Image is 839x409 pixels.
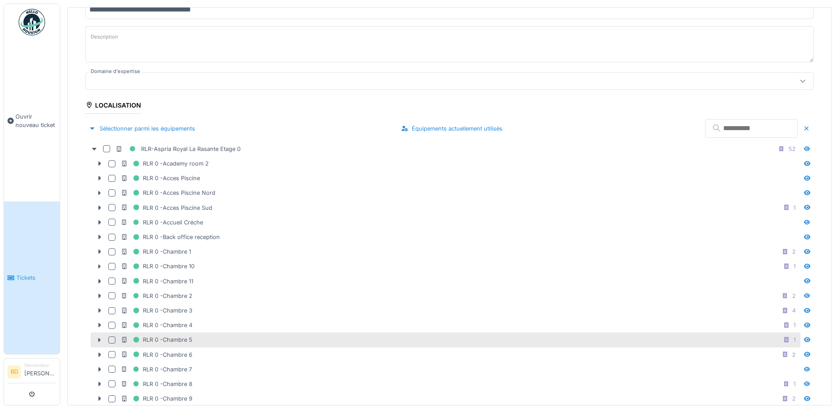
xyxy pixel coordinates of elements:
[24,362,56,381] li: [PERSON_NAME]
[121,290,192,301] div: RLR 0 -Chambre 2
[121,158,209,169] div: RLR 0 -Academy room 2
[792,351,796,359] div: 2
[792,306,796,315] div: 4
[121,320,192,331] div: RLR 0 -Chambre 4
[121,393,192,404] div: RLR 0 -Chambre 9
[792,394,796,403] div: 2
[16,274,56,282] span: Tickets
[121,334,192,345] div: RLR 0 -Chambre 5
[793,380,796,388] div: 1
[793,336,796,344] div: 1
[121,261,195,272] div: RLR 0 -Chambre 10
[8,365,21,378] li: BD
[19,9,45,35] img: Badge_color-CXgf-gQk.svg
[15,112,56,129] span: Ouvrir nouveau ticket
[121,217,203,228] div: RLR 0 -Accueil Créche
[4,40,60,201] a: Ouvrir nouveau ticket
[85,123,199,135] div: Sélectionner parmi les équipements
[792,292,796,300] div: 2
[121,305,192,316] div: RLR 0 -Chambre 3
[121,187,215,198] div: RLR 0 -Acces Piscine Nord
[792,247,796,256] div: 2
[121,246,191,257] div: RLR 0 -Chambre 1
[115,143,241,154] div: RLR-Aspria Royal La Rasante Etage 0
[793,204,796,212] div: 1
[121,202,212,213] div: RLR 0 -Acces Piscine Sud
[89,68,142,75] label: Domaine d'expertise
[121,364,192,375] div: RLR 0 -Chambre 7
[8,362,56,383] a: BD Demandeur[PERSON_NAME]
[789,145,796,153] div: 52
[793,262,796,270] div: 1
[89,31,120,42] label: Description
[85,99,141,114] div: Localisation
[793,321,796,329] div: 1
[121,232,220,243] div: RLR 0 -Back office reception
[121,378,192,390] div: RLR 0 -Chambre 8
[398,123,506,135] div: Équipements actuellement utilisés
[24,362,56,369] div: Demandeur
[121,173,200,184] div: RLR 0 -Acces Piscine
[121,276,193,287] div: RLR 0 -Chambre 11
[4,201,60,354] a: Tickets
[121,349,192,360] div: RLR 0 -Chambre 6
